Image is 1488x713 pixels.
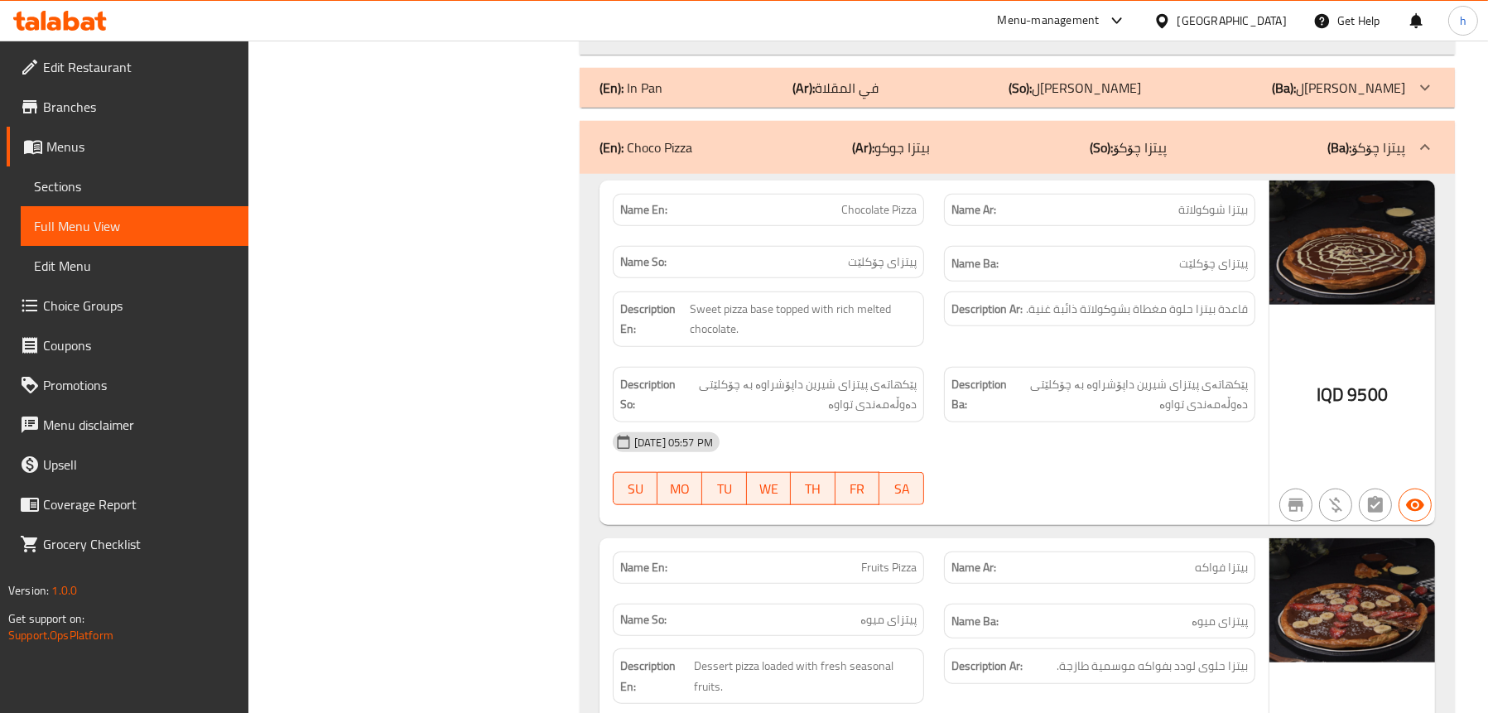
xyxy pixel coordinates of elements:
[7,484,248,524] a: Coverage Report
[842,477,874,501] span: FR
[43,494,235,514] span: Coverage Report
[860,611,917,629] span: پیتزای میوە
[600,137,692,157] p: Choco Pizza
[1399,489,1432,522] button: Available
[46,137,235,157] span: Menus
[951,611,999,632] strong: Name Ba:
[34,256,235,276] span: Edit Menu
[1269,181,1435,305] img: Chocolate_Pizza638937287073636438.jpg
[43,375,235,395] span: Promotions
[628,435,720,450] span: [DATE] 05:57 PM
[7,524,248,564] a: Grocery Checklist
[43,534,235,554] span: Grocery Checklist
[34,216,235,236] span: Full Menu View
[852,135,874,160] b: (Ar):
[998,11,1100,31] div: Menu-management
[600,75,624,100] b: (En):
[21,206,248,246] a: Full Menu View
[951,656,1023,677] strong: Description Ar:
[34,176,235,196] span: Sections
[1319,489,1352,522] button: Purchased item
[580,68,1455,108] div: (En): In Pan(Ar):في المقلاة(So):ل[PERSON_NAME](Ba):ل[PERSON_NAME]
[1091,137,1168,157] p: پیتزا چۆکۆ
[951,253,999,274] strong: Name Ba:
[657,472,702,505] button: MO
[1327,135,1351,160] b: (Ba):
[7,47,248,87] a: Edit Restaurant
[848,253,917,271] span: پیتزای چۆکلێت
[886,477,917,501] span: SA
[1272,75,1296,100] b: (Ba):
[792,78,879,98] p: في المقلاة
[620,559,667,576] strong: Name En:
[620,201,667,219] strong: Name En:
[1057,656,1248,677] span: بيتزا حلوى لودد بفواكه موسمية طازجة.
[747,472,792,505] button: WE
[841,201,917,219] span: Chocolate Pizza
[600,78,662,98] p: In Pan
[791,472,835,505] button: TH
[1460,12,1466,30] span: h
[690,299,917,340] span: Sweet pizza base topped with rich melted chocolate.
[7,365,248,405] a: Promotions
[43,296,235,316] span: Choice Groups
[1279,489,1312,522] button: Not branch specific item
[951,299,1023,320] strong: Description Ar:
[620,656,691,696] strong: Description En:
[1192,611,1248,632] span: پیتزای میوە
[835,472,880,505] button: FR
[1009,78,1142,98] p: ل[PERSON_NAME]
[1091,135,1114,160] b: (So):
[8,608,84,629] span: Get support on:
[7,405,248,445] a: Menu disclaimer
[951,201,996,219] strong: Name Ar:
[1269,538,1435,662] img: Fruits_Pizza638937287082562291.jpg
[1011,374,1248,415] span: پێکهاتەی پیتزای شیرین داپۆشراوە بە چۆکلێتی دەوڵەمەندی تواوە
[51,580,77,601] span: 1.0.0
[43,455,235,475] span: Upsell
[709,477,740,501] span: TU
[7,325,248,365] a: Coupons
[1177,12,1287,30] div: [GEOGRAPHIC_DATA]
[664,477,696,501] span: MO
[1195,559,1248,576] span: بيتزا فواكه
[7,286,248,325] a: Choice Groups
[1317,378,1344,411] span: IQD
[797,477,829,501] span: TH
[852,137,930,157] p: بيتزا جوكو
[1359,489,1392,522] button: Not has choices
[613,472,657,505] button: SU
[620,253,667,271] strong: Name So:
[951,374,1008,415] strong: Description Ba:
[702,472,747,505] button: TU
[879,472,924,505] button: SA
[8,624,113,646] a: Support.OpsPlatform
[1179,253,1248,274] span: پیتزای چۆکلێت
[679,374,916,415] span: پێکهاتەی پیتزای شیرین داپۆشراوە بە چۆکلێتی دەوڵەمەندی تواوە
[7,445,248,484] a: Upsell
[1026,299,1248,320] span: قاعدة بيتزا حلوة مغطاة بشوكولاتة ذائبة غنية.
[600,135,624,160] b: (En):
[1272,78,1405,98] p: ل[PERSON_NAME]
[21,246,248,286] a: Edit Menu
[8,580,49,601] span: Version:
[7,87,248,127] a: Branches
[1178,201,1248,219] span: بيتزا شوكولاتة
[620,477,651,501] span: SU
[43,415,235,435] span: Menu disclaimer
[620,374,677,415] strong: Description So:
[1327,137,1405,157] p: پیتزا چۆکۆ
[620,611,667,629] strong: Name So:
[43,335,235,355] span: Coupons
[7,127,248,166] a: Menus
[43,97,235,117] span: Branches
[620,299,686,340] strong: Description En:
[1347,378,1388,411] span: 9500
[754,477,785,501] span: WE
[951,559,996,576] strong: Name Ar:
[43,57,235,77] span: Edit Restaurant
[580,121,1455,174] div: (En): Choco Pizza(Ar):بيتزا جوكو(So):پیتزا چۆکۆ(Ba):پیتزا چۆکۆ
[1009,75,1033,100] b: (So):
[694,656,916,696] span: Dessert pizza loaded with fresh seasonal fruits.
[792,75,815,100] b: (Ar):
